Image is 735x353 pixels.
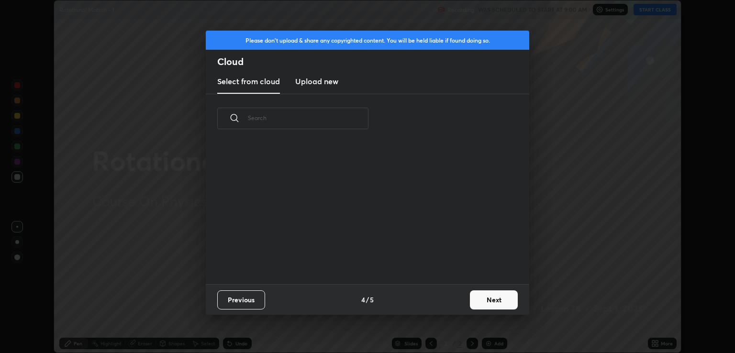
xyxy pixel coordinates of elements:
h3: Upload new [295,76,338,87]
button: Next [470,290,518,309]
div: Please don't upload & share any copyrighted content. You will be held liable if found doing so. [206,31,529,50]
h4: 5 [370,295,374,305]
h4: / [366,295,369,305]
div: grid [206,140,518,284]
h3: Select from cloud [217,76,280,87]
button: Previous [217,290,265,309]
input: Search [248,98,368,138]
h4: 4 [361,295,365,305]
h2: Cloud [217,55,529,68]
